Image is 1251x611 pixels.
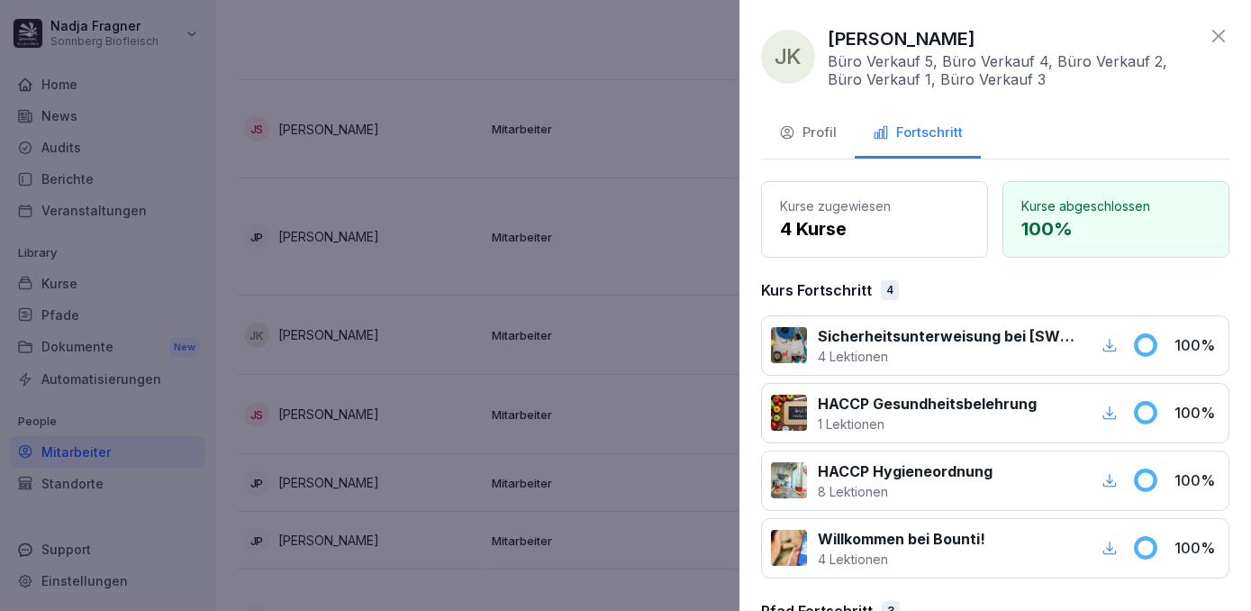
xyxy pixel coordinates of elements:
p: 4 Lektionen [818,347,1076,366]
p: HACCP Hygieneordnung [818,461,993,482]
p: 100 % [1174,334,1219,356]
p: 8 Lektionen [818,482,993,501]
div: JK [761,30,815,84]
button: Profil [761,110,855,159]
p: Kurse zugewiesen [780,196,969,215]
p: 4 Lektionen [818,550,985,569]
p: 100 % [1021,215,1210,242]
p: 4 Kurse [780,215,969,242]
p: Kurs Fortschritt [761,279,872,301]
div: Profil [779,123,837,143]
p: 1 Lektionen [818,415,1037,433]
p: HACCP Gesundheitsbelehrung [818,393,1037,415]
p: 100 % [1174,470,1219,491]
p: Büro Verkauf 5, Büro Verkauf 4, Büro Verkauf 2, Büro Verkauf 1, Büro Verkauf 3 [828,52,1199,88]
div: 4 [881,280,899,300]
p: Kurse abgeschlossen [1021,196,1210,215]
p: 100 % [1174,402,1219,424]
button: Fortschritt [855,110,981,159]
p: [PERSON_NAME] [828,25,975,52]
p: Sicherheitsunterweisung bei [SWIFT_CODE] [818,325,1076,347]
p: Willkommen bei Bounti! [818,528,985,550]
p: 100 % [1174,537,1219,559]
div: Fortschritt [873,123,963,143]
